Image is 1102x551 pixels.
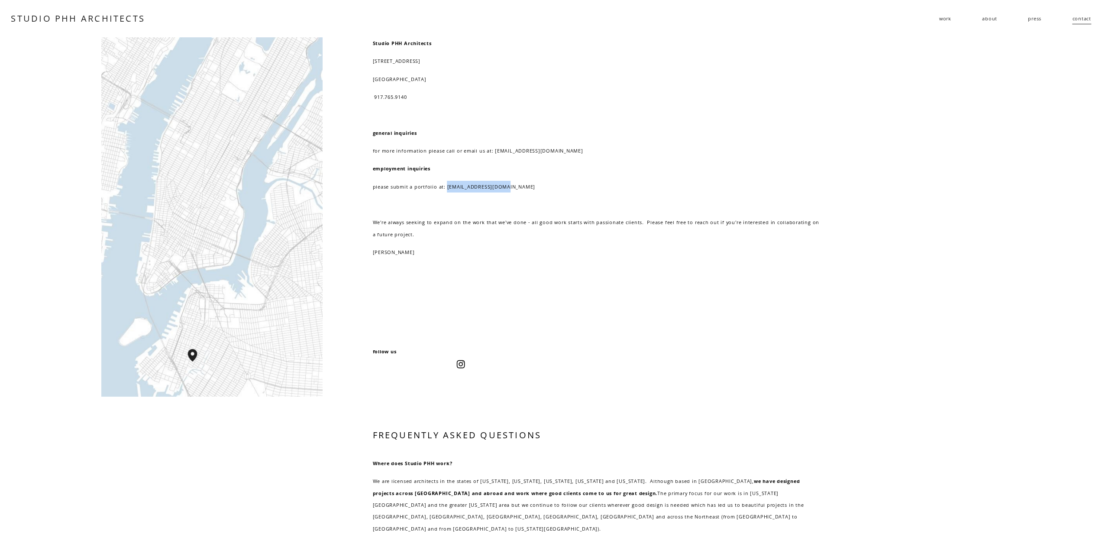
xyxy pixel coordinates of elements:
p: We're always seeking to expand on the work that we've done - all good work starts with passionate... [372,216,820,240]
p: for more information please call or email us at: [EMAIL_ADDRESS][DOMAIN_NAME] [372,145,820,156]
p: please submit a portfolio at: [EMAIL_ADDRESS][DOMAIN_NAME] [372,181,820,192]
strong: employment inquiries [372,165,430,172]
p: 917.765.9140 [372,91,820,103]
span: work [939,13,951,24]
a: folder dropdown [939,12,951,25]
p: [STREET_ADDRESS] [372,55,820,67]
a: press [1028,12,1041,25]
p: [GEOGRAPHIC_DATA] [372,73,820,85]
strong: Where does Studio PHH work? [372,460,452,466]
strong: Studio PHH Architects [372,40,431,46]
p: We are licensed architects in the states of [US_STATE], [US_STATE], [US_STATE], [US_STATE] and [U... [372,475,820,535]
strong: general inquiries [372,130,417,136]
h3: FREQUENTLY ASKED QUESTIONS [372,429,820,441]
a: STUDIO PHH ARCHITECTS [11,13,145,24]
a: Instagram [456,360,465,368]
p: [PERSON_NAME] [372,246,820,258]
strong: we have designed projects across [GEOGRAPHIC_DATA] and abroad and work where good clients come to... [372,478,801,496]
a: about [982,12,997,25]
strong: follow us [372,348,396,355]
a: contact [1072,12,1091,25]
